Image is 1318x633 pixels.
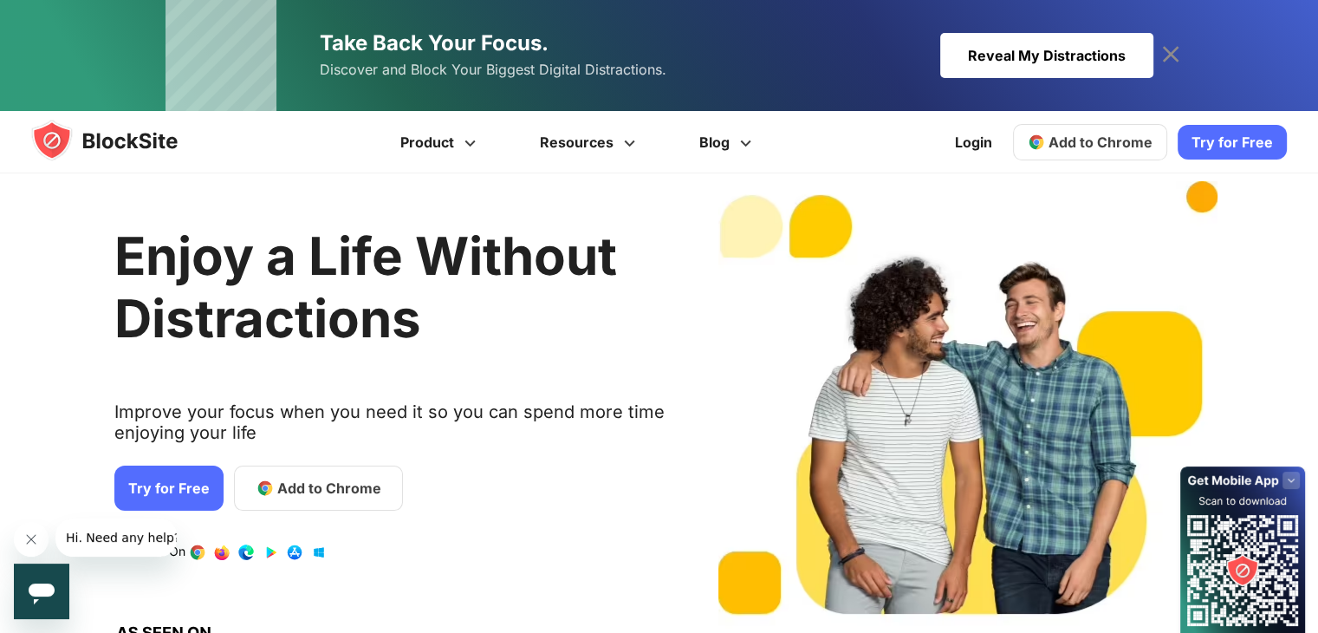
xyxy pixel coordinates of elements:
a: Product [371,111,510,173]
span: Discover and Block Your Biggest Digital Distractions. [320,57,666,82]
iframe: Close message [14,522,49,557]
h2: Enjoy a Life Without Distractions [114,225,667,349]
a: Resources [510,111,670,173]
text: Improve your focus when you need it so you can spend more time enjoying your life [114,401,667,457]
a: Add to Chrome [1013,124,1167,160]
span: Take Back Your Focus. [320,30,549,55]
a: Blog [670,111,786,173]
span: Add to Chrome [1049,134,1152,151]
a: Add to Chrome [234,466,403,511]
img: blocksite-icon.5d769676.svg [31,120,211,161]
a: Login [945,121,1003,163]
a: Try for Free [1178,125,1287,160]
a: Try for Free [114,466,224,511]
span: Add to Chrome [277,478,381,499]
iframe: Message from company [55,519,177,557]
img: chrome-icon.svg [1028,134,1045,151]
span: Hi. Need any help? [10,12,125,26]
div: Reveal My Distractions [940,33,1153,78]
iframe: Button to launch messaging window [14,564,69,619]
